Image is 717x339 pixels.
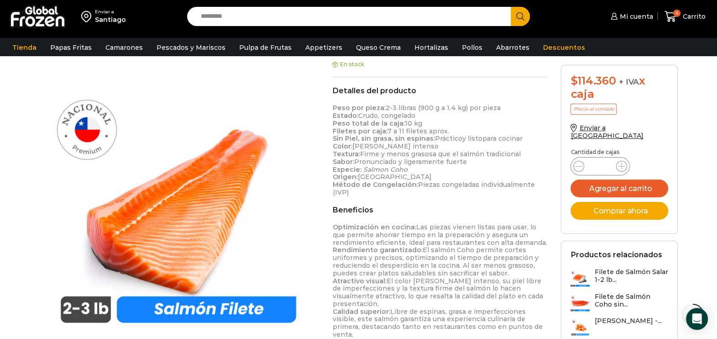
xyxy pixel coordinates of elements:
[594,268,668,284] h3: Filete de Salmón Salar 1-2 lb...
[101,39,147,56] a: Camarones
[570,202,668,220] button: Comprar ahora
[95,9,126,15] div: Enviar a
[458,134,462,143] span: o
[332,111,358,120] strong: Estado:
[363,165,407,174] em: Salmon Coho
[8,39,41,56] a: Tienda
[478,134,482,143] span: o
[332,223,416,231] strong: Optimización en cocina:
[570,124,644,140] a: Enviar a [GEOGRAPHIC_DATA]
[332,150,360,158] strong: Textura:
[301,39,347,56] a: Appetizers
[511,7,530,26] button: Search button
[570,74,616,87] bdi: 114.360
[608,7,653,26] a: Mi cuenta
[570,293,668,313] a: Filete de Salmón Coho sin...
[570,317,661,336] a: [PERSON_NAME] -...
[618,12,653,21] span: Mi cuenta
[680,12,706,21] span: Carrito
[332,206,547,214] h2: Beneficios
[570,268,668,288] a: Filete de Salmón Salar 1-2 lb...
[570,149,668,155] p: Cantidad de cajas
[619,77,639,86] span: + IVA
[570,74,577,87] span: $
[332,104,547,196] p: 2-3 libras (900 g a 1.4 kg) por pieza Crudo, congelado 10 kg 7 a 11 filetes aprox. [PERSON_NAME] ...
[81,9,95,24] img: address-field-icon.svg
[410,39,453,56] a: Hortalizas
[462,134,478,143] span: y list
[506,134,522,143] span: cinar
[594,317,661,325] h3: [PERSON_NAME] -...
[502,134,506,143] span: o
[332,142,352,150] strong: Color:
[332,158,354,166] strong: Sabor:
[332,165,361,174] strong: Especie:
[591,160,609,173] input: Product quantity
[492,39,534,56] a: Abarrotes
[332,104,385,112] strong: Peso por pieza:
[332,173,357,181] strong: Origen:
[235,39,296,56] a: Pulpa de Frutas
[662,6,708,27] a: 4 Carrito
[673,10,680,17] span: 4
[332,127,387,135] strong: Filetes por caja:
[332,86,547,95] h2: Detalles del producto
[686,308,708,330] div: Open Intercom Messenger
[482,134,502,143] span: para c
[95,15,126,24] div: Santiago
[46,39,96,56] a: Papas Fritas
[39,65,313,339] img: salmon-2-3
[434,134,458,143] span: Práctic
[570,104,617,115] p: Precio al contado
[457,39,487,56] a: Pollos
[570,250,662,259] h2: Productos relacionados
[570,180,668,197] button: Agregar al carrito
[594,293,668,308] h3: Filete de Salmón Coho sin...
[332,61,547,68] p: En stock
[332,134,434,143] strong: Sin Piel, sin grasa, sin espinas:
[332,119,404,127] strong: Peso total de la caja:
[351,39,405,56] a: Queso Crema
[332,246,422,254] strong: Rendimiento garantizado:
[332,180,418,189] strong: Método de Congelación:
[539,39,590,56] a: Descuentos
[332,277,386,285] strong: Atractivo visual:
[152,39,230,56] a: Pescados y Mariscos
[332,307,390,316] strong: Calidad superior:
[570,74,668,101] div: x caja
